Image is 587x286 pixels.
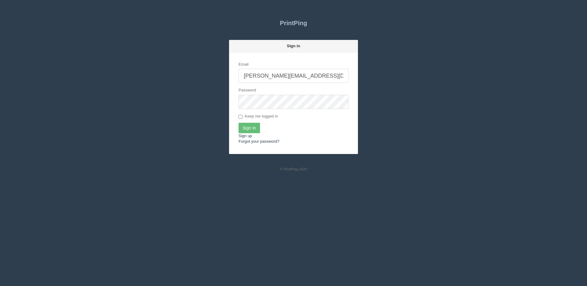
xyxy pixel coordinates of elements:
a: PrintPing [229,15,358,31]
label: Email [239,62,249,68]
small: © PrintPing 2020 [280,167,307,171]
input: Sign In [239,123,260,133]
a: Sign up [239,133,252,138]
input: Keep me logged in [239,115,243,119]
input: test@example.com [239,69,348,83]
strong: Sign in [287,44,300,48]
label: Keep me logged in [239,114,278,120]
label: Password [239,87,256,93]
a: Forgot your password? [239,139,279,144]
